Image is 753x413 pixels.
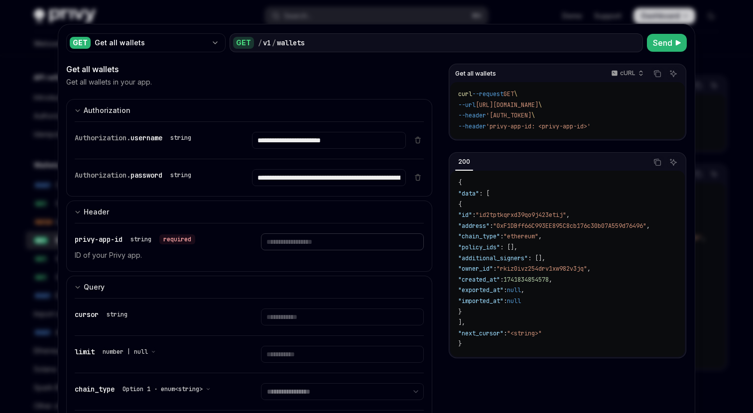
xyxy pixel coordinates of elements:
[95,38,207,48] div: Get all wallets
[84,281,105,293] div: Query
[606,65,648,82] button: cURL
[159,234,195,244] div: required
[566,211,570,219] span: ,
[75,346,160,358] div: limit
[587,265,591,273] span: ,
[458,232,500,240] span: "chain_type"
[458,190,479,198] span: "data"
[412,136,424,144] button: Delete item
[651,156,664,169] button: Copy the contents from the code block
[252,169,405,186] input: Enter password
[458,297,503,305] span: "imported_at"
[66,99,432,121] button: Expand input section
[75,132,195,144] div: Authorization.username
[490,222,493,230] span: :
[503,276,549,284] span: 1741834854578
[458,318,465,326] span: ],
[75,169,195,181] div: Authorization.password
[261,346,423,363] input: Enter limit
[75,383,215,395] div: chain_type
[66,201,432,223] button: Expand input section
[667,156,680,169] button: Ask AI
[261,383,423,400] select: Select chain_type
[493,222,646,230] span: "0xF1DBff66C993EE895C8cb176c30b07A559d76496"
[647,34,687,52] button: Send
[458,101,476,109] span: --url
[66,32,226,53] button: GETGet all wallets
[497,265,587,273] span: "rkiz0ivz254drv1xw982v3jq"
[503,329,507,337] span: :
[458,122,486,130] span: --header
[458,111,486,119] span: --header
[458,243,500,251] span: "policy_ids"
[651,67,664,80] button: Copy the contents from the code block
[472,90,503,98] span: --request
[493,265,497,273] span: :
[75,249,237,261] p: ID of your Privy app.
[123,385,203,393] span: Option 1 · enum<string>
[455,70,496,78] span: Get all wallets
[549,276,552,284] span: ,
[476,101,538,109] span: [URL][DOMAIN_NAME]
[75,310,99,319] span: cursor
[458,254,528,262] span: "additional_signers"
[458,265,493,273] span: "owner_id"
[503,297,507,305] span: :
[507,297,521,305] span: null
[653,37,672,49] span: Send
[458,90,472,98] span: curl
[531,111,535,119] span: \
[503,232,538,240] span: "ethereum"
[272,38,276,48] div: /
[514,90,517,98] span: \
[103,347,156,357] button: number | null
[84,206,109,218] div: Header
[458,201,462,208] span: {
[277,38,305,48] div: wallets
[458,340,462,348] span: }
[458,179,462,187] span: {
[500,232,503,240] span: :
[486,122,591,130] span: 'privy-app-id: <privy-app-id>'
[75,385,115,394] span: chain_type
[233,37,254,49] div: GET
[507,329,542,337] span: "<string>"
[528,254,545,262] span: : [],
[261,309,423,325] input: Enter cursor
[75,171,130,180] span: Authorization.
[500,243,517,251] span: : [],
[252,132,405,149] input: Enter username
[66,63,432,75] div: Get all wallets
[130,171,162,180] span: password
[75,347,95,356] span: limit
[123,384,211,394] button: Option 1 · enum<string>
[261,233,423,250] input: Enter privy-app-id
[75,233,195,245] div: privy-app-id
[70,37,91,49] div: GET
[75,309,131,320] div: cursor
[458,286,503,294] span: "exported_at"
[103,348,148,356] span: number | null
[263,38,271,48] div: v1
[412,173,424,181] button: Delete item
[486,111,531,119] span: '[AUTH_TOKEN]
[479,190,490,198] span: : [
[503,90,514,98] span: GET
[130,133,162,142] span: username
[258,38,262,48] div: /
[66,77,152,87] p: Get all wallets in your app.
[458,276,500,284] span: "created_at"
[458,329,503,337] span: "next_cursor"
[458,211,472,219] span: "id"
[458,222,490,230] span: "address"
[84,104,130,116] div: Authorization
[538,232,542,240] span: ,
[75,235,123,244] span: privy-app-id
[667,67,680,80] button: Ask AI
[500,276,503,284] span: :
[503,286,507,294] span: :
[476,211,566,219] span: "id2tptkqrxd39qo9j423etij"
[472,211,476,219] span: :
[646,222,650,230] span: ,
[455,156,473,168] div: 200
